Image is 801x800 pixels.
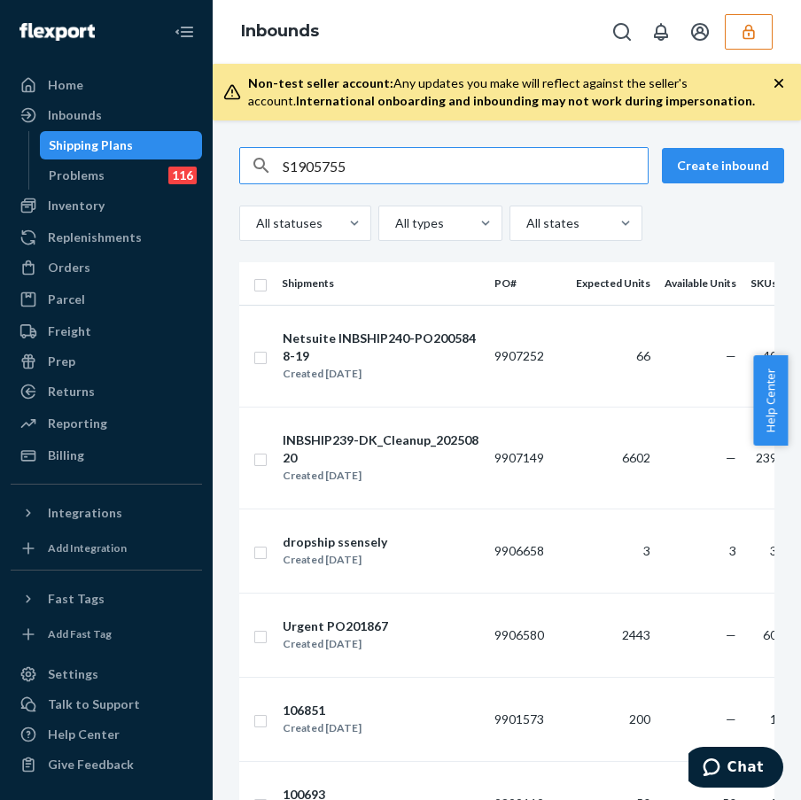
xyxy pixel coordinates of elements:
[48,259,90,276] div: Orders
[241,21,319,41] a: Inbounds
[569,262,657,305] th: Expected Units
[11,253,202,282] a: Orders
[168,167,197,184] div: 116
[662,148,784,183] button: Create inbound
[296,93,755,108] span: International onboarding and inbounding may not work during impersonation.
[763,627,777,642] span: 60
[487,677,569,761] td: 9901573
[11,409,202,438] a: Reporting
[48,76,83,94] div: Home
[11,71,202,99] a: Home
[487,262,569,305] th: PO#
[487,509,569,593] td: 9906658
[283,431,479,467] div: INBSHIP239-DK_Cleanup_20250820
[11,720,202,749] a: Help Center
[525,214,526,232] input: All states
[11,585,202,613] button: Fast Tags
[770,543,777,558] span: 3
[11,377,202,406] a: Returns
[49,167,105,184] div: Problems
[682,14,718,50] button: Open account menu
[763,348,777,363] span: 40
[11,441,202,470] a: Billing
[753,355,788,446] button: Help Center
[48,540,127,555] div: Add Integration
[248,75,393,90] span: Non-test seller account:
[657,262,743,305] th: Available Units
[48,447,84,464] div: Billing
[726,450,736,465] span: —
[275,262,487,305] th: Shipments
[11,750,202,779] button: Give Feedback
[11,690,202,718] button: Talk to Support
[48,726,120,743] div: Help Center
[729,543,736,558] span: 3
[726,348,736,363] span: —
[48,106,102,124] div: Inbounds
[283,551,387,569] div: Created [DATE]
[283,702,362,719] div: 106851
[636,348,650,363] span: 66
[48,229,142,246] div: Replenishments
[629,711,650,726] span: 200
[643,14,679,50] button: Open notifications
[283,719,362,737] div: Created [DATE]
[11,347,202,376] a: Prep
[254,214,256,232] input: All statuses
[48,756,134,773] div: Give Feedback
[622,450,650,465] span: 6602
[726,627,736,642] span: —
[283,148,648,183] input: Search inbounds by name, destination, msku...
[283,365,479,383] div: Created [DATE]
[688,747,783,791] iframe: Opens a widget where you can chat to one of our agents
[622,627,650,642] span: 2443
[11,223,202,252] a: Replenishments
[227,6,333,58] ol: breadcrumbs
[743,262,791,305] th: SKUs
[48,626,112,641] div: Add Fast Tag
[48,415,107,432] div: Reporting
[770,711,777,726] span: 1
[48,695,140,713] div: Talk to Support
[48,383,95,400] div: Returns
[393,214,395,232] input: All types
[48,322,91,340] div: Freight
[283,330,479,365] div: Netsuite INBSHIP240-PO200584 8-19
[726,711,736,726] span: —
[167,14,202,50] button: Close Navigation
[487,305,569,407] td: 9907252
[48,665,98,683] div: Settings
[283,617,388,635] div: Urgent PO201867
[11,534,202,563] a: Add Integration
[48,590,105,608] div: Fast Tags
[756,450,777,465] span: 239
[248,74,773,110] div: Any updates you make will reflect against the seller's account.
[48,291,85,308] div: Parcel
[19,23,95,41] img: Flexport logo
[11,317,202,346] a: Freight
[11,499,202,527] button: Integrations
[48,504,122,522] div: Integrations
[11,101,202,129] a: Inbounds
[487,407,569,509] td: 9907149
[49,136,133,154] div: Shipping Plans
[283,635,388,653] div: Created [DATE]
[604,14,640,50] button: Open Search Box
[48,353,75,370] div: Prep
[11,191,202,220] a: Inventory
[48,197,105,214] div: Inventory
[11,620,202,649] a: Add Fast Tag
[283,467,479,485] div: Created [DATE]
[283,533,387,551] div: dropship ssensely
[40,161,203,190] a: Problems116
[11,660,202,688] a: Settings
[487,593,569,677] td: 9906580
[40,131,203,159] a: Shipping Plans
[11,285,202,314] a: Parcel
[643,543,650,558] span: 3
